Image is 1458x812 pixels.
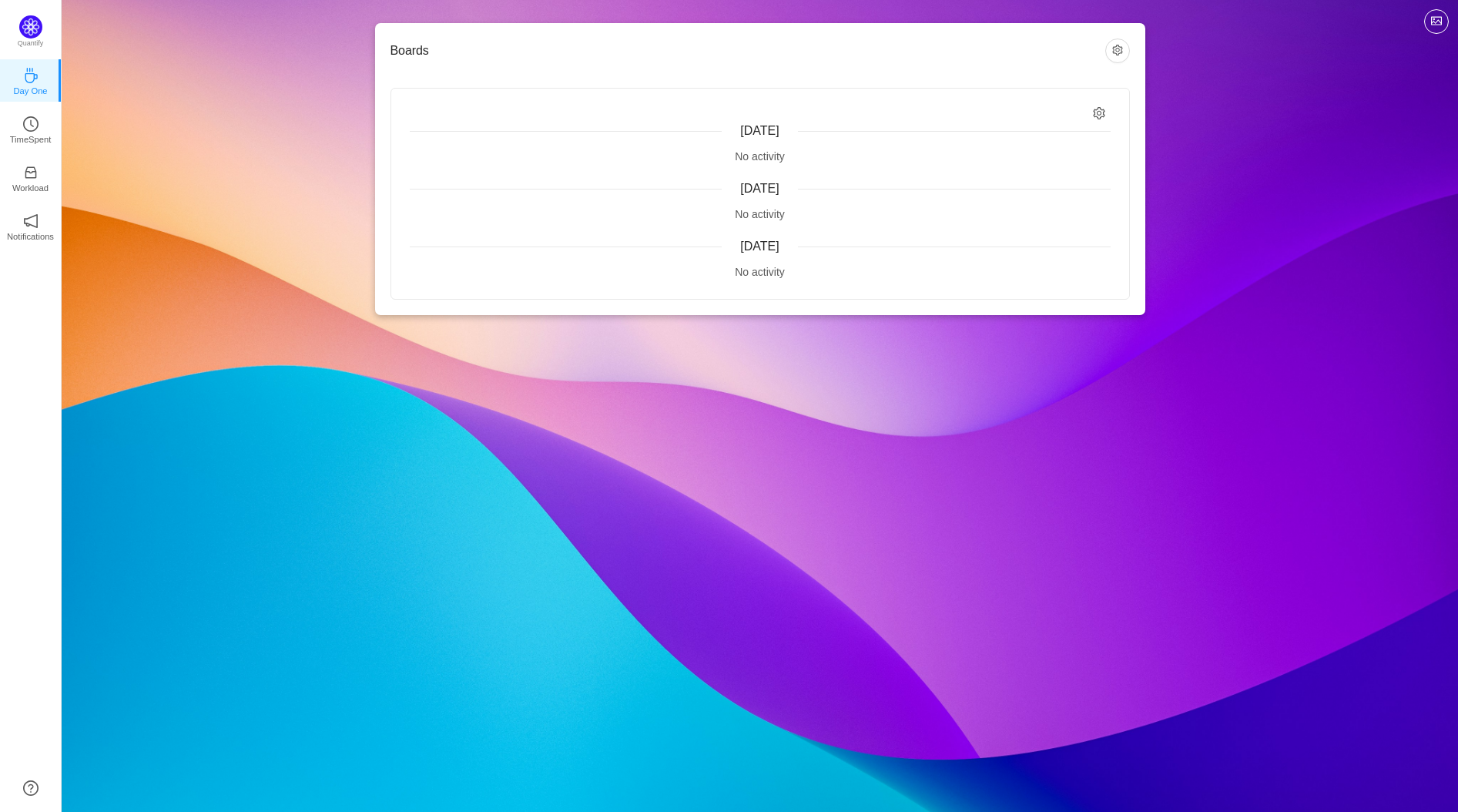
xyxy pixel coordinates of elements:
img: Quantify [19,15,42,39]
i: icon: setting [1093,107,1106,120]
i: icon: clock-circle [23,116,39,132]
span: [DATE] [740,240,779,253]
a: icon: clock-circleTimeSpent [23,121,39,136]
i: icon: notification [23,213,39,229]
p: Notifications [7,230,54,243]
span: [DATE] [740,182,779,195]
button: icon: picture [1424,9,1449,34]
button: icon: setting [1105,39,1130,63]
p: TimeSpent [10,133,52,146]
i: icon: inbox [23,165,39,180]
div: No activity [410,264,1111,280]
p: Day One [13,84,47,98]
a: icon: inboxWorkload [23,169,39,185]
a: icon: question-circle [23,780,39,796]
i: icon: coffee [23,68,39,83]
div: No activity [410,206,1111,223]
span: [DATE] [740,124,779,137]
a: icon: coffeeDay One [23,72,39,88]
p: Workload [12,181,49,195]
p: Quantify [18,39,44,49]
h3: Boards [390,43,1105,59]
div: No activity [410,149,1111,165]
a: icon: notificationNotifications [23,218,39,233]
